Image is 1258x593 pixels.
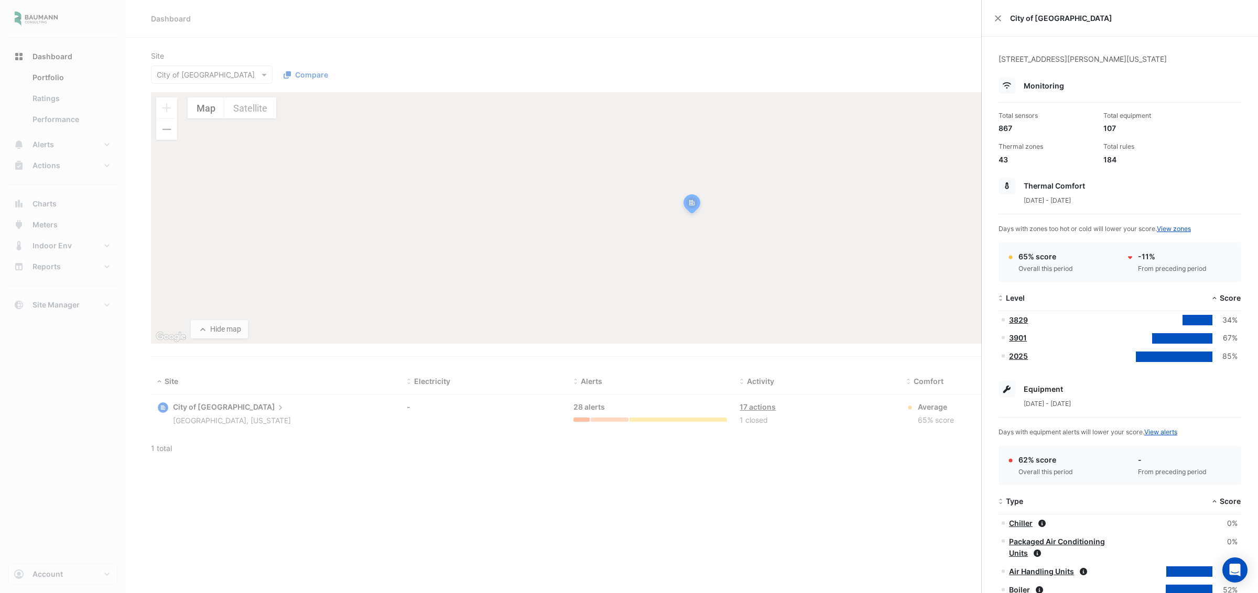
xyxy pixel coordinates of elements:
span: Monitoring [1024,81,1064,90]
a: 3829 [1009,315,1028,324]
div: Total equipment [1103,111,1200,120]
span: Days with zones too hot or cold will lower your score. [999,225,1191,233]
div: 0% [1212,518,1238,530]
span: Score [1220,293,1241,302]
div: 34% [1212,314,1238,326]
button: Close [994,15,1002,22]
div: Overall this period [1018,264,1073,273]
div: -11% [1138,251,1207,262]
div: 62% score [1018,454,1073,465]
div: From preceding period [1138,467,1207,477]
div: [STREET_ADDRESS][PERSON_NAME][US_STATE] [999,53,1241,77]
span: Level [1006,293,1025,302]
div: Overall this period [1018,467,1073,477]
a: View zones [1157,225,1191,233]
div: 867 [999,123,1095,134]
a: Air Handling Units [1009,567,1074,576]
div: From preceding period [1138,264,1207,273]
span: Days with equipment alerts will lower your score. [999,428,1177,436]
div: 184 [1103,154,1200,165]
div: 51% [1212,566,1238,578]
div: 67% [1212,332,1238,344]
span: [DATE] - [DATE] [1024,196,1071,204]
div: Total sensors [999,111,1095,120]
span: Equipment [1024,385,1063,393]
div: 65% score [1018,251,1073,262]
div: 43 [999,154,1095,165]
span: Score [1220,497,1241,506]
span: City of [GEOGRAPHIC_DATA] [1010,13,1245,24]
div: - [1138,454,1207,465]
a: 3901 [1009,333,1027,342]
span: Thermal Comfort [1024,181,1085,190]
a: Packaged Air Conditioning Units [1009,537,1105,558]
span: [DATE] - [DATE] [1024,400,1071,408]
div: Open Intercom Messenger [1222,557,1248,583]
div: 107 [1103,123,1200,134]
div: 85% [1212,350,1238,363]
div: Total rules [1103,142,1200,151]
a: Chiller [1009,519,1033,528]
div: Thermal zones [999,142,1095,151]
div: 0% [1212,536,1238,548]
a: 2025 [1009,352,1028,360]
span: Type [1006,497,1023,506]
a: View alerts [1144,428,1177,436]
